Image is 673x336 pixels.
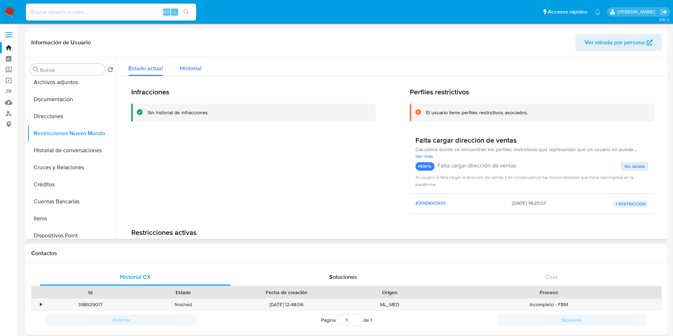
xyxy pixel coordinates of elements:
button: Historial de conversaciones [27,142,116,159]
div: 398929017 [44,299,137,310]
span: Accesos rápidos [548,8,588,16]
span: Soluciones [329,273,357,281]
div: Estado [142,289,225,296]
div: [DATE] 12:48:06 [230,299,343,310]
button: Buscar [33,67,39,72]
div: finished [137,299,230,310]
h1: Información de Usuario [31,39,91,46]
button: Dispositivos Point [27,227,116,244]
button: Siguiente [497,314,647,326]
p: alan.cervantesmartinez@mercadolibre.com.mx [618,9,658,15]
span: Ver mirada por persona [585,34,645,51]
button: Cruces y Relaciones [27,159,116,176]
div: Fecha de creación [235,289,338,296]
span: Página de [321,314,372,326]
div: Incompleto - FBM [436,299,661,310]
button: Anterior [46,314,196,326]
button: Volver al orden por defecto [107,67,113,75]
a: Salir [660,8,668,16]
div: Id [49,289,132,296]
div: Origen [348,289,431,296]
span: 1 [370,316,372,324]
input: Buscar usuario o caso... [26,7,196,17]
span: s [173,9,176,15]
div: ML_MED [343,299,436,310]
span: Chat [545,273,557,281]
button: Restricciones Nuevo Mundo [27,125,116,142]
button: Créditos [27,176,116,193]
h1: Contactos [31,250,662,257]
input: Buscar [40,67,102,73]
button: Items [27,210,116,227]
div: • [40,301,42,308]
div: Proceso [441,289,656,296]
button: Documentación [27,91,116,108]
button: Cuentas Bancarias [27,193,116,210]
button: search-icon [179,7,193,17]
span: Alt [164,9,170,15]
button: Ver mirada por persona [575,34,662,51]
span: Historial CX [120,273,151,281]
a: Notificaciones [595,9,601,15]
button: Archivos adjuntos [27,74,116,91]
button: Direcciones [27,108,116,125]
